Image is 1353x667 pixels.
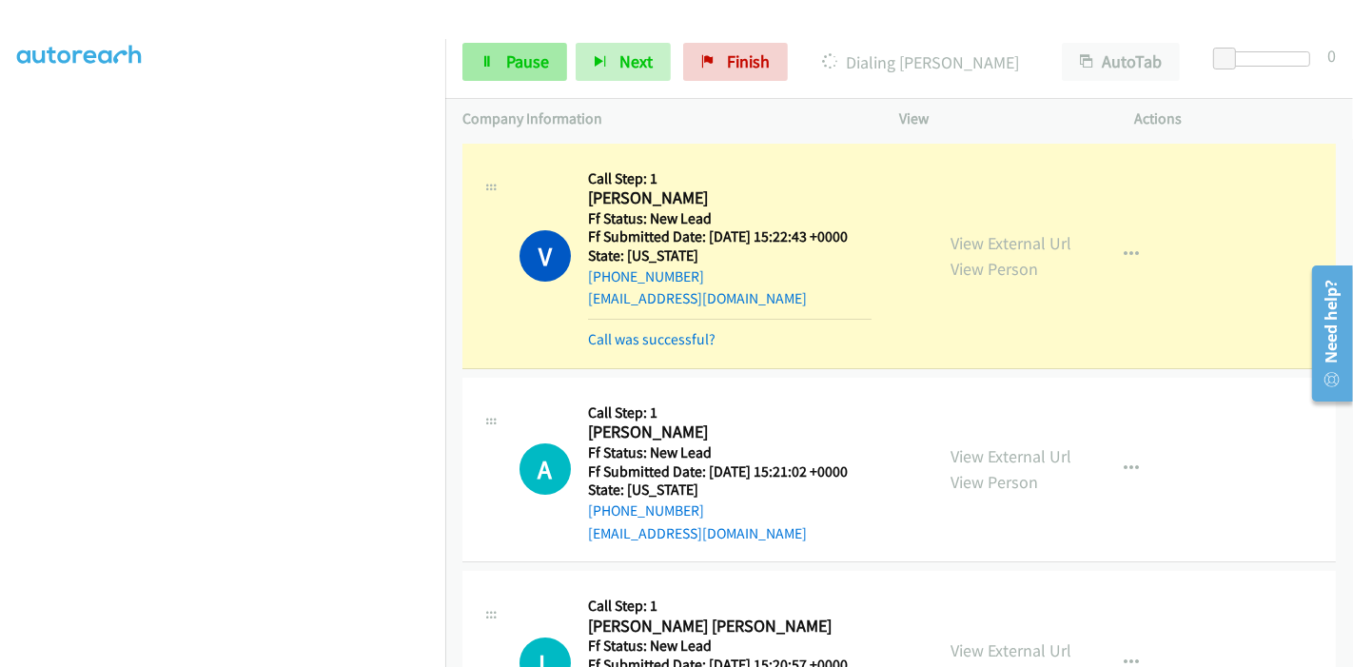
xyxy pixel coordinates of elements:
a: [EMAIL_ADDRESS][DOMAIN_NAME] [588,524,807,542]
h5: Call Step: 1 [588,169,872,188]
p: View [899,108,1101,130]
h5: Call Step: 1 [588,403,872,422]
h5: Ff Status: New Lead [588,637,872,656]
h1: V [520,230,571,282]
h5: State: [US_STATE] [588,481,872,500]
p: Dialing [PERSON_NAME] [814,49,1028,75]
button: Next [576,43,671,81]
a: View Person [951,258,1038,280]
div: 0 [1327,43,1336,69]
p: Company Information [462,108,865,130]
span: Next [619,50,653,72]
div: Delay between calls (in seconds) [1223,51,1310,67]
h5: Ff Status: New Lead [588,209,872,228]
iframe: Resource Center [1299,258,1353,409]
p: Actions [1135,108,1337,130]
h2: [PERSON_NAME] [588,187,872,209]
h5: Ff Submitted Date: [DATE] 15:21:02 +0000 [588,462,872,481]
a: View External Url [951,639,1071,661]
a: Pause [462,43,567,81]
a: [PHONE_NUMBER] [588,501,704,520]
a: View External Url [951,445,1071,467]
span: Pause [506,50,549,72]
h5: Call Step: 1 [588,597,872,616]
a: [PHONE_NUMBER] [588,267,704,285]
h5: Ff Status: New Lead [588,443,872,462]
a: Call was successful? [588,330,716,348]
h2: [PERSON_NAME] [588,422,872,443]
h2: [PERSON_NAME] [PERSON_NAME] [588,616,872,638]
h5: Ff Submitted Date: [DATE] 15:22:43 +0000 [588,227,872,246]
span: Finish [727,50,770,72]
div: The call is yet to be attempted [520,443,571,495]
a: [EMAIL_ADDRESS][DOMAIN_NAME] [588,289,807,307]
a: View Person [951,471,1038,493]
h5: State: [US_STATE] [588,246,872,265]
a: Finish [683,43,788,81]
h1: A [520,443,571,495]
a: View External Url [951,232,1071,254]
button: AutoTab [1062,43,1180,81]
